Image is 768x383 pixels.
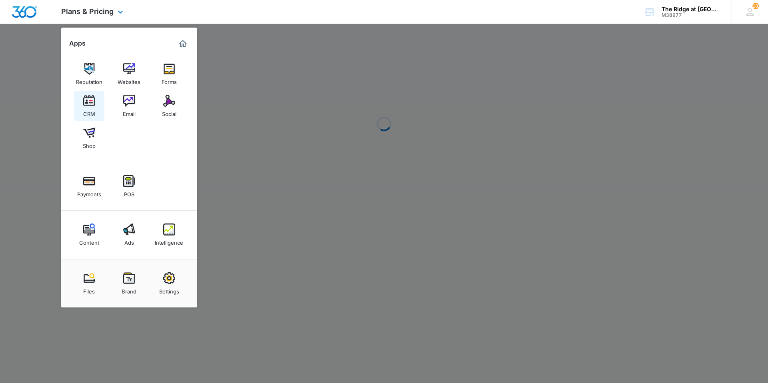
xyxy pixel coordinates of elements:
div: Intelligence [155,235,183,246]
div: Email [123,107,136,117]
div: Settings [159,284,179,295]
span: 131 [752,3,759,9]
div: Websites [118,75,140,85]
a: Payments [74,171,104,201]
div: Brand [122,284,136,295]
div: account id [662,12,720,18]
a: Shop [74,123,104,153]
a: Social [154,91,184,121]
span: Plans & Pricing [61,7,114,16]
div: CRM [83,107,95,117]
a: Ads [114,219,144,250]
a: Settings [154,268,184,299]
div: Social [162,107,176,117]
a: Email [114,91,144,121]
div: notifications count [752,3,759,9]
div: Forms [162,75,177,85]
a: Reputation [74,59,104,89]
a: Forms [154,59,184,89]
div: Files [83,284,95,295]
div: Shop [83,139,96,149]
a: POS [114,171,144,201]
a: Content [74,219,104,250]
a: Websites [114,59,144,89]
div: Reputation [76,75,102,85]
a: Brand [114,268,144,299]
div: Content [79,235,99,246]
a: CRM [74,91,104,121]
a: Files [74,268,104,299]
div: Payments [77,187,101,197]
a: Intelligence [154,219,184,250]
div: POS [124,187,134,197]
div: Ads [124,235,134,246]
h2: Apps [69,40,86,47]
a: Marketing 360® Dashboard [176,37,189,50]
div: account name [662,6,720,12]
